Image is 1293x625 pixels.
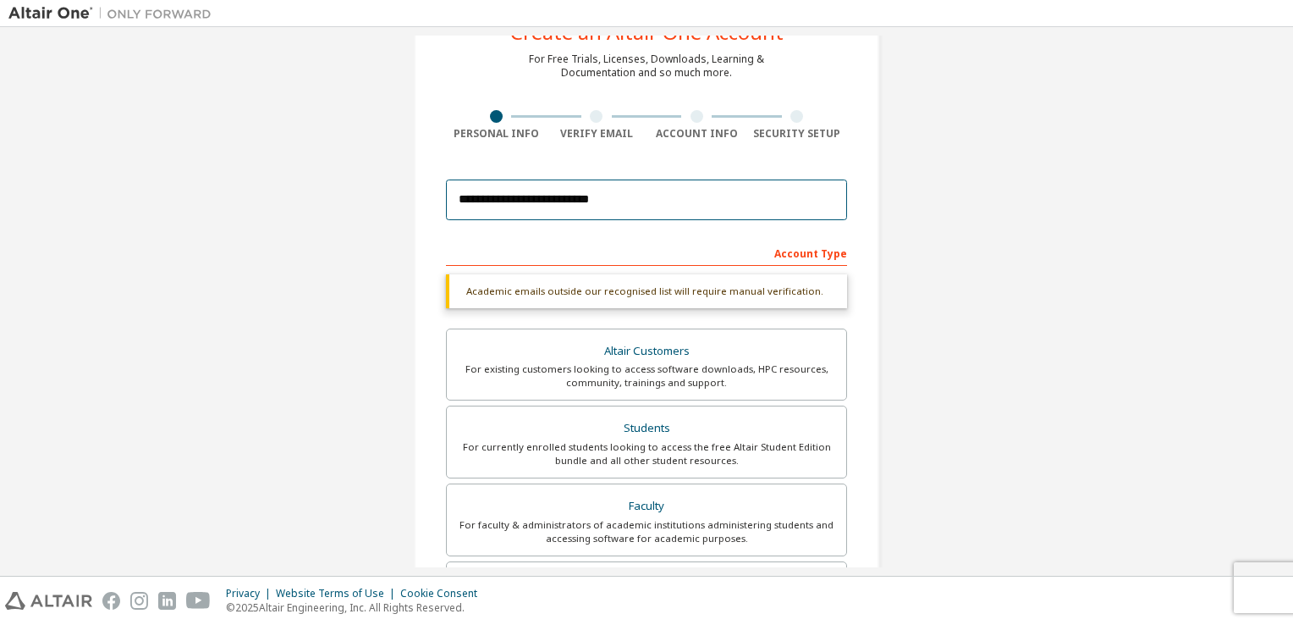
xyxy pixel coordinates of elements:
[446,127,547,141] div: Personal Info
[529,53,764,80] div: For Free Trials, Licenses, Downloads, Learning & Documentation and so much more.
[158,592,176,610] img: linkedin.svg
[102,592,120,610] img: facebook.svg
[457,440,836,467] div: For currently enrolled students looking to access the free Altair Student Edition bundle and all ...
[457,362,836,390] div: For existing customers looking to access software downloads, HPC resources, community, trainings ...
[8,5,220,22] img: Altair One
[457,495,836,518] div: Faculty
[547,127,647,141] div: Verify Email
[747,127,848,141] div: Security Setup
[400,587,487,600] div: Cookie Consent
[457,340,836,363] div: Altair Customers
[446,274,847,308] div: Academic emails outside our recognised list will require manual verification.
[186,592,211,610] img: youtube.svg
[510,22,784,42] div: Create an Altair One Account
[446,239,847,266] div: Account Type
[457,417,836,440] div: Students
[646,127,747,141] div: Account Info
[226,600,487,615] p: © 2025 Altair Engineering, Inc. All Rights Reserved.
[457,518,836,545] div: For faculty & administrators of academic institutions administering students and accessing softwa...
[226,587,276,600] div: Privacy
[130,592,148,610] img: instagram.svg
[5,592,92,610] img: altair_logo.svg
[276,587,400,600] div: Website Terms of Use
